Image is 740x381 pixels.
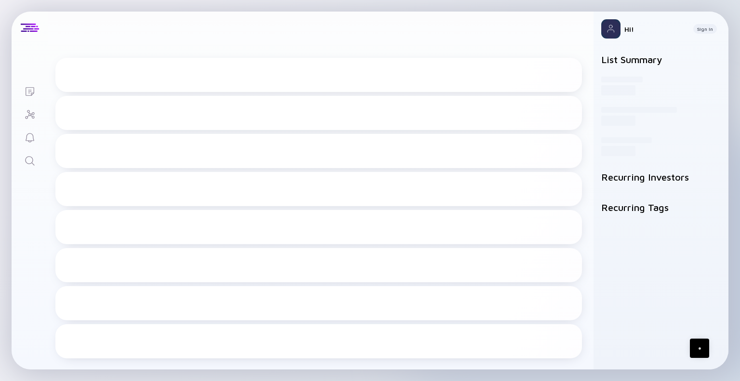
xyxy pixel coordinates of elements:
a: Search [12,148,48,171]
img: Profile Picture [601,19,621,39]
h2: List Summary [601,54,721,65]
a: Reminders [12,125,48,148]
a: Lists [12,79,48,102]
button: Sign In [693,24,717,34]
h2: Recurring Tags [601,202,721,213]
h2: Recurring Investors [601,171,721,183]
div: Hi! [624,25,686,33]
a: Investor Map [12,102,48,125]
